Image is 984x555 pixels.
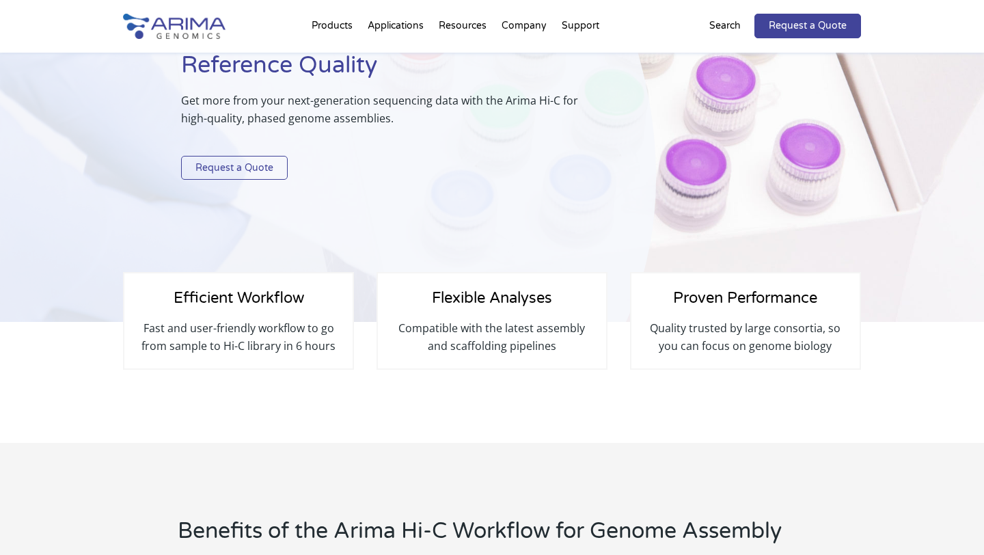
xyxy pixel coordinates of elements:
[709,17,741,35] p: Search
[16,373,123,385] span: Other (please describe)
[645,319,846,355] p: Quality trusted by large consortia, so you can focus on genome biology
[3,338,12,347] input: Invertebrate animal
[181,92,588,138] p: Get more from your next-generation sequencing data with the Arima Hi-C for high-quality, phased g...
[3,321,12,329] input: Vertebrate animal
[673,289,817,307] span: Proven Performance
[16,301,49,314] span: Human
[181,156,288,180] a: Request a Quote
[138,319,339,355] p: Fast and user-friendly workflow to go from sample to Hi-C library in 6 hours
[754,14,861,38] a: Request a Quote
[16,319,98,332] span: Vertebrate animal
[174,289,304,307] span: Efficient Workflow
[16,337,107,350] span: Invertebrate animal
[16,355,39,368] span: Plant
[3,356,12,365] input: Plant
[432,289,552,307] span: Flexible Analyses
[181,18,588,92] h1: Take Your Genome from Draft to Reference Quality
[392,319,592,355] p: Compatible with the latest assembly and scaffolding pipelines
[123,14,225,39] img: Arima-Genomics-logo
[3,374,12,383] input: Other (please describe)
[3,303,12,312] input: Human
